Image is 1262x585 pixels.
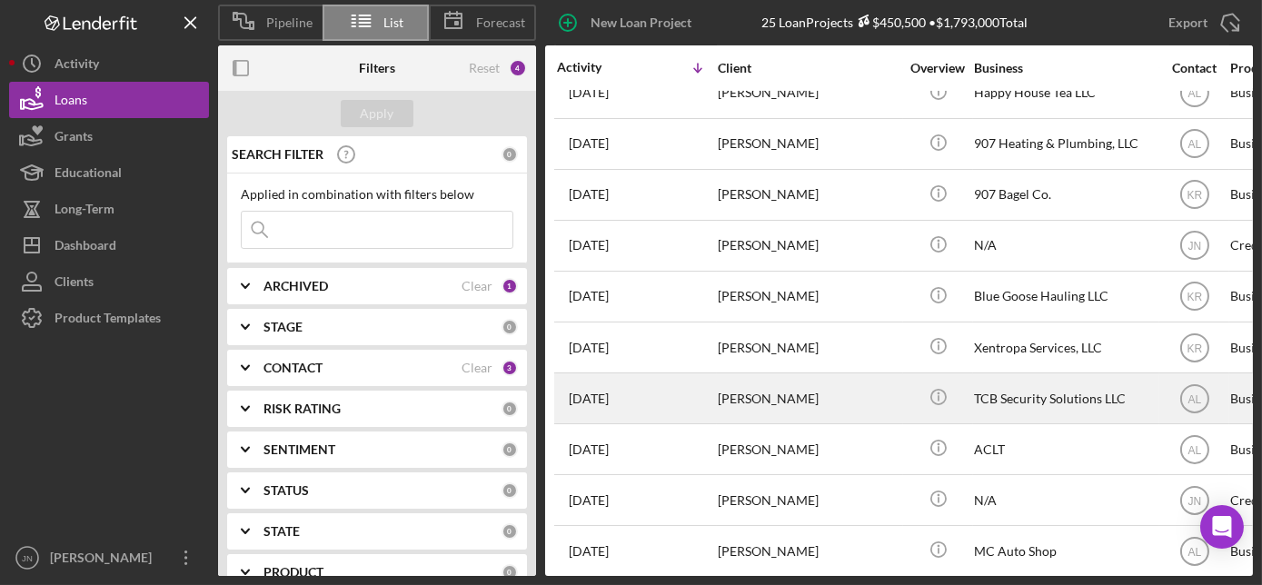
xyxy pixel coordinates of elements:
[263,402,341,416] b: RISK RATING
[1187,443,1201,456] text: AL
[718,374,899,422] div: [PERSON_NAME]
[569,289,609,303] time: 2025-08-07 23:43
[974,476,1156,524] div: N/A
[502,482,518,499] div: 0
[761,15,1028,30] div: 25 Loan Projects • $1,793,000 Total
[1160,61,1228,75] div: Contact
[502,146,518,163] div: 0
[718,273,899,321] div: [PERSON_NAME]
[904,61,972,75] div: Overview
[1187,291,1202,303] text: KR
[502,319,518,335] div: 0
[718,222,899,270] div: [PERSON_NAME]
[241,187,513,202] div: Applied in combination with filters below
[9,45,209,82] button: Activity
[502,523,518,540] div: 0
[718,476,899,524] div: [PERSON_NAME]
[359,61,395,75] b: Filters
[557,60,637,74] div: Activity
[22,553,33,563] text: JN
[569,187,609,202] time: 2025-08-12 20:13
[1187,189,1202,202] text: KR
[502,360,518,376] div: 3
[718,171,899,219] div: [PERSON_NAME]
[718,527,899,575] div: [PERSON_NAME]
[502,564,518,580] div: 0
[1150,5,1253,41] button: Export
[55,82,87,123] div: Loans
[45,540,164,580] div: [PERSON_NAME]
[9,300,209,336] button: Product Templates
[1187,138,1201,151] text: AL
[9,191,209,227] button: Long-Term
[718,425,899,473] div: [PERSON_NAME]
[263,361,323,375] b: CONTACT
[263,279,328,293] b: ARCHIVED
[469,61,500,75] div: Reset
[569,493,609,508] time: 2025-07-23 15:12
[974,69,1156,117] div: Happy House Tea LLC
[569,238,609,253] time: 2025-08-11 18:59
[462,279,492,293] div: Clear
[55,300,161,341] div: Product Templates
[974,61,1156,75] div: Business
[502,278,518,294] div: 1
[263,483,309,498] b: STATUS
[974,425,1156,473] div: ACLT
[569,442,609,457] time: 2025-07-23 21:45
[1187,87,1201,100] text: AL
[569,544,609,559] time: 2025-07-18 00:58
[974,222,1156,270] div: N/A
[591,5,691,41] div: New Loan Project
[9,263,209,300] button: Clients
[974,374,1156,422] div: TCB Security Solutions LLC
[974,273,1156,321] div: Blue Goose Hauling LLC
[55,263,94,304] div: Clients
[1187,342,1202,354] text: KR
[974,527,1156,575] div: MC Auto Shop
[9,154,209,191] button: Educational
[9,540,209,576] button: JN[PERSON_NAME]
[462,361,492,375] div: Clear
[502,401,518,417] div: 0
[263,320,303,334] b: STAGE
[718,323,899,372] div: [PERSON_NAME]
[55,227,116,268] div: Dashboard
[55,118,93,159] div: Grants
[263,565,323,580] b: PRODUCT
[232,147,323,162] b: SEARCH FILTER
[1187,546,1201,559] text: AL
[1187,494,1201,507] text: JN
[569,85,609,100] time: 2025-08-13 21:19
[55,45,99,86] div: Activity
[361,100,394,127] div: Apply
[509,59,527,77] div: 4
[263,442,335,457] b: SENTIMENT
[853,15,926,30] div: $450,500
[341,100,413,127] button: Apply
[1168,5,1207,41] div: Export
[1187,392,1201,405] text: AL
[384,15,404,30] span: List
[718,120,899,168] div: [PERSON_NAME]
[569,341,609,355] time: 2025-08-07 23:21
[1200,505,1244,549] div: Open Intercom Messenger
[9,118,209,154] button: Grants
[569,392,609,406] time: 2025-08-03 20:24
[974,171,1156,219] div: 907 Bagel Co.
[266,15,313,30] span: Pipeline
[545,5,710,41] button: New Loan Project
[263,524,300,539] b: STATE
[476,15,525,30] span: Forecast
[9,82,209,118] button: Loans
[569,136,609,151] time: 2025-08-13 18:09
[9,227,209,263] button: Dashboard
